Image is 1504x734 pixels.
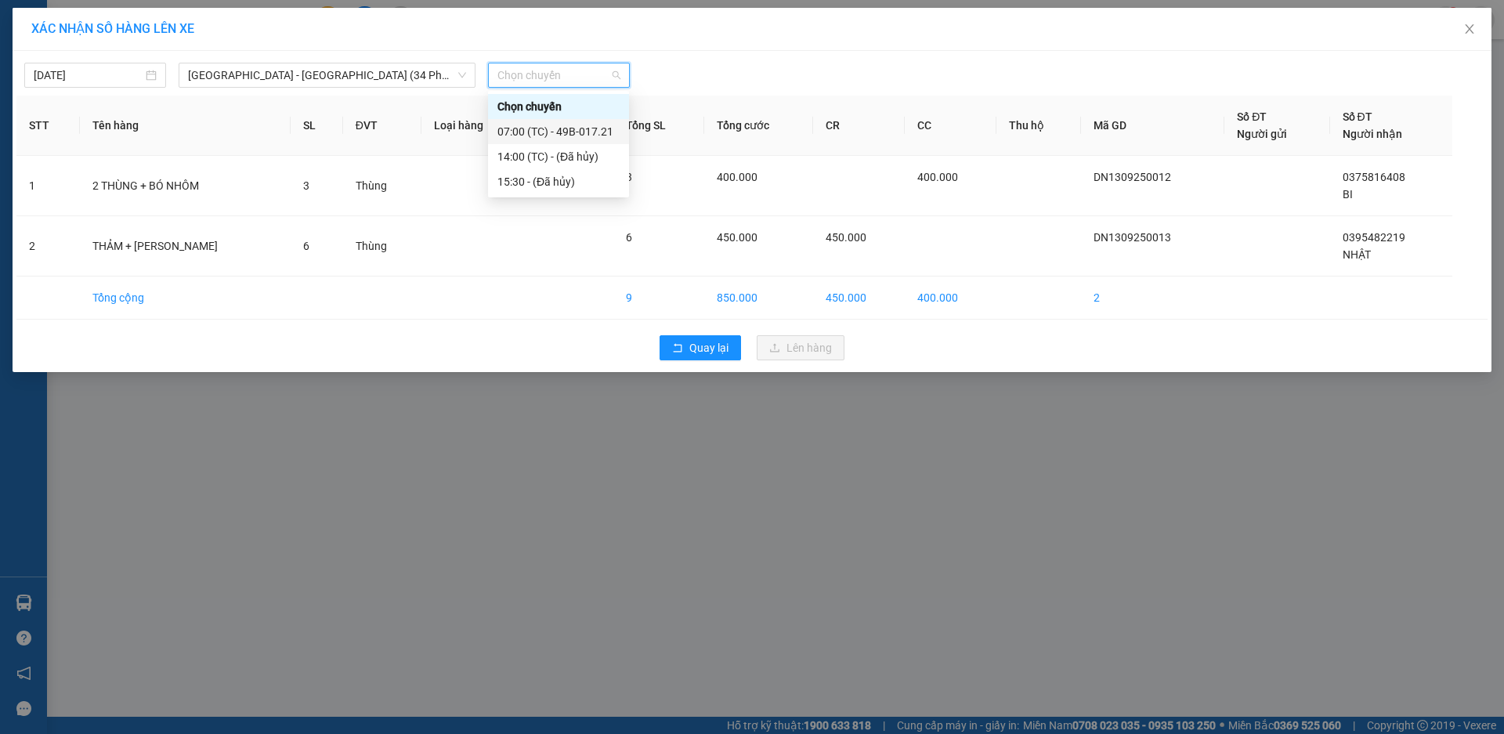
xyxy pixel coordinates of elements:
span: Người nhận [1343,128,1402,140]
button: uploadLên hàng [757,335,844,360]
span: rollback [672,342,683,355]
span: 400.000 [917,171,958,183]
th: ĐVT [343,96,422,156]
td: 450.000 [813,277,905,320]
th: Tổng cước [704,96,812,156]
span: Quay lại [689,339,728,356]
div: 15:30 - (Đã hủy) [497,173,620,190]
td: 2 THÙNG + BÓ NHÔM [80,156,290,216]
button: rollbackQuay lại [660,335,741,360]
span: DN1309250013 [1094,231,1171,244]
span: 450.000 [826,231,866,244]
th: SL [291,96,343,156]
span: down [457,71,467,80]
div: 07:00 (TC) - 49B-017.21 [497,123,620,140]
span: 6 [626,231,632,244]
th: Loại hàng [421,96,526,156]
th: CC [905,96,996,156]
span: Đà Nẵng - Đà Lạt (34 Phòng) [188,63,466,87]
td: Tổng cộng [80,277,290,320]
span: Người gửi [1237,128,1287,140]
th: CR [813,96,905,156]
td: Thùng [343,156,422,216]
span: DN1309250012 [1094,171,1171,183]
td: 1 [16,156,80,216]
span: 0375816408 [1343,171,1405,183]
th: Mã GD [1081,96,1224,156]
button: Close [1448,8,1491,52]
div: 14:00 (TC) - (Đã hủy) [497,148,620,165]
span: 3 [626,171,632,183]
div: Chọn chuyến [488,94,629,119]
span: 450.000 [717,231,757,244]
th: Tổng SL [613,96,704,156]
td: 2 [16,216,80,277]
span: 400.000 [717,171,757,183]
span: close [1463,23,1476,35]
td: 400.000 [905,277,996,320]
td: Thùng [343,216,422,277]
td: 2 [1081,277,1224,320]
span: Số ĐT [1343,110,1372,123]
span: 3 [303,179,309,192]
td: 850.000 [704,277,812,320]
span: Chọn chuyến [497,63,620,87]
th: Tên hàng [80,96,290,156]
span: BI [1343,188,1353,201]
input: 14/09/2025 [34,67,143,84]
th: STT [16,96,80,156]
span: 6 [303,240,309,252]
th: Thu hộ [996,96,1081,156]
span: NHẬT [1343,248,1371,261]
td: 9 [613,277,704,320]
span: XÁC NHẬN SỐ HÀNG LÊN XE [31,21,194,36]
span: Số ĐT [1237,110,1267,123]
td: THẢM + [PERSON_NAME] [80,216,290,277]
span: 0395482219 [1343,231,1405,244]
div: Chọn chuyến [497,98,620,115]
